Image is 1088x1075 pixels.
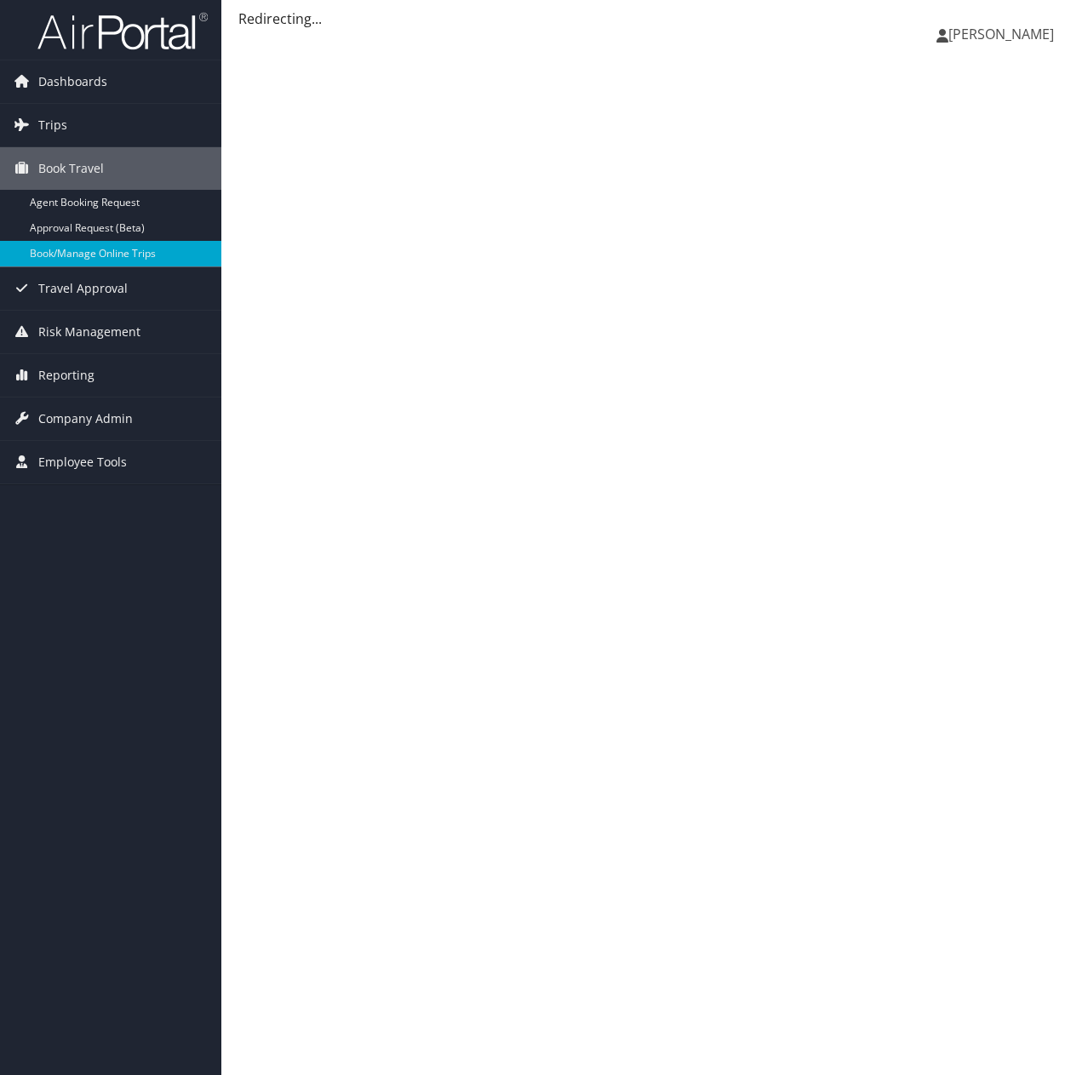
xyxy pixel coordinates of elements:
a: [PERSON_NAME] [936,9,1071,60]
span: Company Admin [38,397,133,440]
span: Book Travel [38,147,104,190]
span: Employee Tools [38,441,127,483]
div: Redirecting... [238,9,1071,29]
span: Dashboards [38,60,107,103]
span: [PERSON_NAME] [948,25,1054,43]
img: airportal-logo.png [37,11,208,51]
span: Travel Approval [38,267,128,310]
span: Trips [38,104,67,146]
span: Risk Management [38,311,140,353]
span: Reporting [38,354,94,397]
